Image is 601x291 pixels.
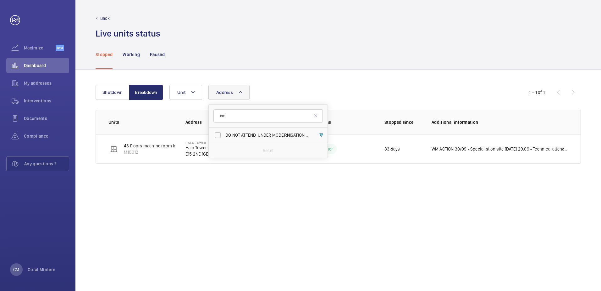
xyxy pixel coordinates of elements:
span: Dashboard [24,62,69,69]
span: Beta [56,45,64,51]
p: Units [108,119,175,125]
span: Interventions [24,98,69,104]
p: Additional information [432,119,568,125]
span: Address [216,90,233,95]
p: Halo Tower [185,141,241,145]
button: Unit [169,85,202,100]
p: Stopped [96,51,113,58]
p: CM [13,266,19,273]
button: Shutdown [96,85,130,100]
p: M10012 [124,149,223,155]
span: Unit [177,90,185,95]
p: WM ACTION 30/09 - Specialist on site [DATE] 29.09 - Technical attendance required, ETA TBC CLIENT... [432,146,568,152]
div: 1 – 1 of 1 [529,89,545,95]
span: DO NOT ATTEND, UNDER MOD ISATION WITH ANOTHER COMPANY - [STREET_ADDRESS] [225,132,312,138]
p: Paused [150,51,165,58]
p: 43 Floors machine room less. Left hand fire fighter [124,143,223,149]
span: ERN [281,133,290,138]
span: Any questions ? [24,161,69,167]
button: Breakdown [129,85,163,100]
p: Coral Mintern [28,266,56,273]
p: Back [100,15,110,21]
h1: Live units status [96,28,160,39]
p: E15 2NE [GEOGRAPHIC_DATA] [185,151,241,157]
input: Search by address [213,109,323,123]
span: Compliance [24,133,69,139]
p: 83 days [384,146,400,152]
span: Maximize [24,45,56,51]
p: Stopped since [384,119,422,125]
button: Address [208,85,250,100]
p: Working [123,51,140,58]
img: elevator.svg [110,145,118,153]
span: My addresses [24,80,69,86]
p: Reset [263,147,273,154]
p: Address [185,119,275,125]
span: Documents [24,115,69,122]
p: Halo Tower [185,145,241,151]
